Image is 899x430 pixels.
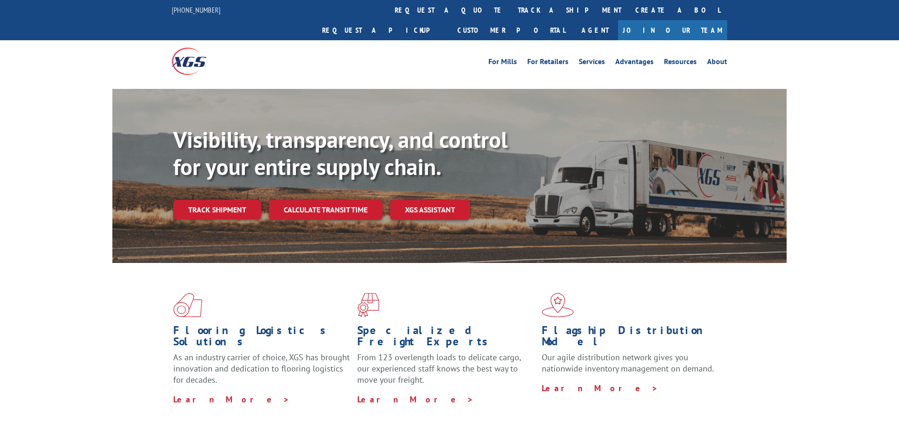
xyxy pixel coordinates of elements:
b: Visibility, transparency, and control for your entire supply chain. [173,125,508,181]
a: Learn More > [173,394,290,405]
a: Join Our Team [618,20,727,40]
a: Advantages [615,58,654,68]
a: Customer Portal [450,20,572,40]
h1: Flooring Logistics Solutions [173,325,350,352]
a: Services [579,58,605,68]
a: Calculate transit time [269,200,383,220]
a: For Mills [488,58,517,68]
h1: Specialized Freight Experts [357,325,534,352]
p: From 123 overlength loads to delicate cargo, our experienced staff knows the best way to move you... [357,352,534,394]
a: For Retailers [527,58,568,68]
a: Resources [664,58,697,68]
a: Request a pickup [315,20,450,40]
a: Agent [572,20,618,40]
h1: Flagship Distribution Model [542,325,719,352]
img: xgs-icon-total-supply-chain-intelligence-red [173,293,202,317]
span: As an industry carrier of choice, XGS has brought innovation and dedication to flooring logistics... [173,352,350,385]
a: About [707,58,727,68]
a: Learn More > [542,383,658,394]
span: Our agile distribution network gives you nationwide inventory management on demand. [542,352,714,374]
img: xgs-icon-flagship-distribution-model-red [542,293,574,317]
img: xgs-icon-focused-on-flooring-red [357,293,379,317]
a: Learn More > [357,394,474,405]
a: Track shipment [173,200,261,219]
a: XGS ASSISTANT [390,200,470,220]
a: [PHONE_NUMBER] [172,5,221,15]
